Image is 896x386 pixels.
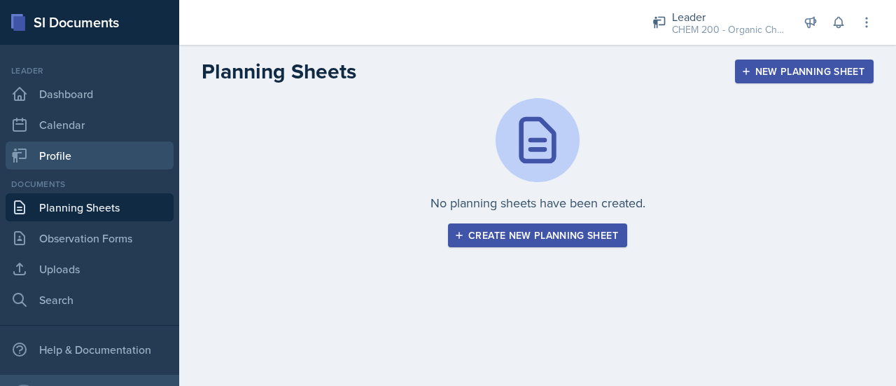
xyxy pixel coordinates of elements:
div: Documents [6,178,174,191]
a: Calendar [6,111,174,139]
div: Leader [6,64,174,77]
div: CHEM 200 - Organic Chemistry I / Fall 2025 [672,22,784,37]
a: Search [6,286,174,314]
a: Observation Forms [6,224,174,252]
h2: Planning Sheets [202,59,356,84]
a: Dashboard [6,80,174,108]
div: Leader [672,8,784,25]
p: No planning sheets have been created. [430,193,645,212]
div: New Planning Sheet [744,66,864,77]
div: Help & Documentation [6,336,174,364]
button: New Planning Sheet [735,60,874,83]
a: Uploads [6,255,174,283]
button: Create new planning sheet [448,223,627,247]
div: Create new planning sheet [457,230,618,241]
a: Profile [6,142,174,170]
a: Planning Sheets [6,193,174,221]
